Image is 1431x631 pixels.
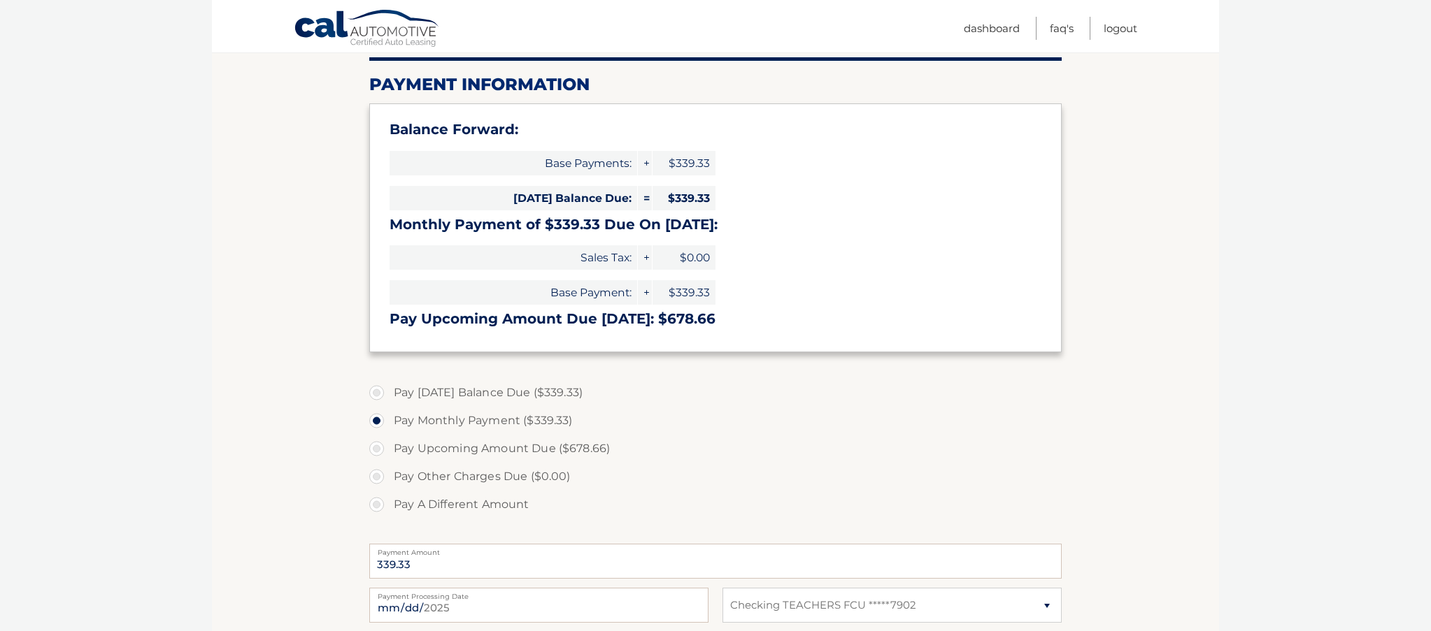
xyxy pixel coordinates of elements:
input: Payment Date [369,588,709,623]
label: Pay Upcoming Amount Due ($678.66) [369,435,1062,463]
h3: Pay Upcoming Amount Due [DATE]: $678.66 [390,310,1041,328]
label: Pay A Different Amount [369,491,1062,518]
h3: Balance Forward: [390,121,1041,138]
label: Payment Amount [369,544,1062,555]
span: = [638,186,652,210]
span: + [638,245,652,270]
a: FAQ's [1050,17,1074,40]
span: + [638,151,652,175]
span: Sales Tax: [390,245,637,270]
span: $339.33 [653,280,715,305]
span: Base Payment: [390,280,637,305]
span: [DATE] Balance Due: [390,186,637,210]
h3: Monthly Payment of $339.33 Due On [DATE]: [390,216,1041,233]
label: Pay Monthly Payment ($339.33) [369,407,1062,435]
span: $339.33 [653,186,715,210]
a: Cal Automotive [294,9,441,50]
label: Payment Processing Date [369,588,709,599]
a: Dashboard [964,17,1020,40]
a: Logout [1104,17,1137,40]
span: Base Payments: [390,151,637,175]
input: Payment Amount [369,544,1062,579]
h2: Payment Information [369,74,1062,95]
span: $339.33 [653,151,715,175]
label: Pay Other Charges Due ($0.00) [369,463,1062,491]
span: $0.00 [653,245,715,270]
label: Pay [DATE] Balance Due ($339.33) [369,379,1062,407]
span: + [638,280,652,305]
